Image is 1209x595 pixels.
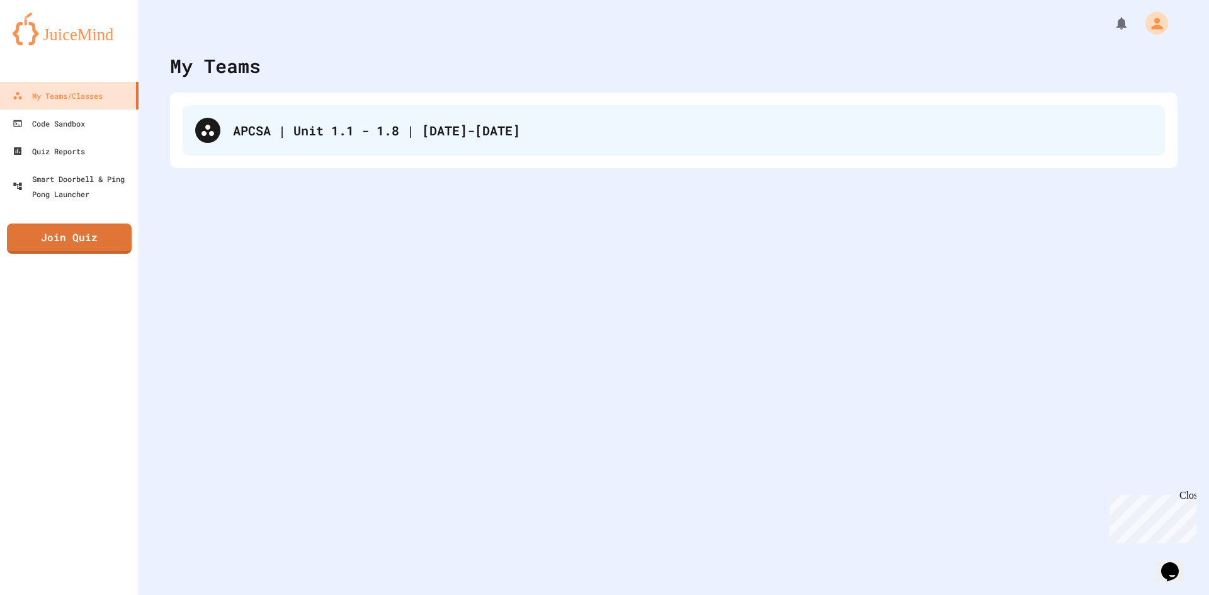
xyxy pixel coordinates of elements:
div: APCSA | Unit 1.1 - 1.8 | [DATE]-[DATE] [183,105,1165,156]
img: logo-orange.svg [13,13,126,45]
iframe: chat widget [1156,545,1196,582]
div: My Notifications [1091,13,1132,34]
div: Smart Doorbell & Ping Pong Launcher [13,171,133,201]
div: My Teams/Classes [13,88,103,103]
div: Quiz Reports [13,144,85,159]
a: Join Quiz [7,224,132,254]
div: Code Sandbox [13,116,85,131]
div: My Account [1132,9,1171,38]
div: Chat with us now!Close [5,5,87,80]
div: My Teams [170,52,261,80]
iframe: chat widget [1104,490,1196,543]
div: APCSA | Unit 1.1 - 1.8 | [DATE]-[DATE] [233,121,1152,140]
